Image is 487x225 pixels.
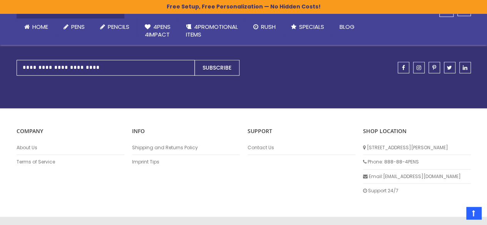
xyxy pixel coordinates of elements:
a: Terms of Service [17,159,124,165]
span: Blog [340,23,355,31]
a: pinterest [428,62,440,73]
a: Specials [283,18,332,35]
p: Support [248,128,355,135]
a: Pens [56,18,92,35]
span: linkedin [463,65,467,70]
a: Contact Us [248,145,355,151]
a: 4PROMOTIONALITEMS [178,18,246,43]
a: Imprint Tips [132,159,240,165]
a: About Us [17,145,124,151]
a: instagram [413,62,425,73]
span: instagram [417,65,421,70]
a: 4Pens4impact [137,18,178,43]
li: Phone: 888-88-4PENS [363,155,471,169]
a: Pencils [92,18,137,35]
a: Rush [246,18,283,35]
span: twitter [447,65,452,70]
span: 4PROMOTIONAL ITEMS [186,23,238,38]
a: linkedin [459,62,471,73]
a: Blog [332,18,362,35]
span: facebook [402,65,405,70]
button: Subscribe [194,60,239,76]
a: Shipping and Returns Policy [132,145,240,151]
span: 4Pens 4impact [145,23,171,38]
p: SHOP LOCATION [363,128,471,135]
a: Home [17,18,56,35]
span: Subscribe [202,64,231,72]
span: Pencils [108,23,129,31]
span: Rush [261,23,276,31]
span: Home [32,23,48,31]
span: Specials [299,23,324,31]
li: [STREET_ADDRESS][PERSON_NAME] [363,141,471,155]
a: facebook [398,62,409,73]
span: pinterest [432,65,436,70]
p: INFO [132,128,240,135]
a: twitter [444,62,455,73]
p: COMPANY [17,128,124,135]
span: Pens [71,23,85,31]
